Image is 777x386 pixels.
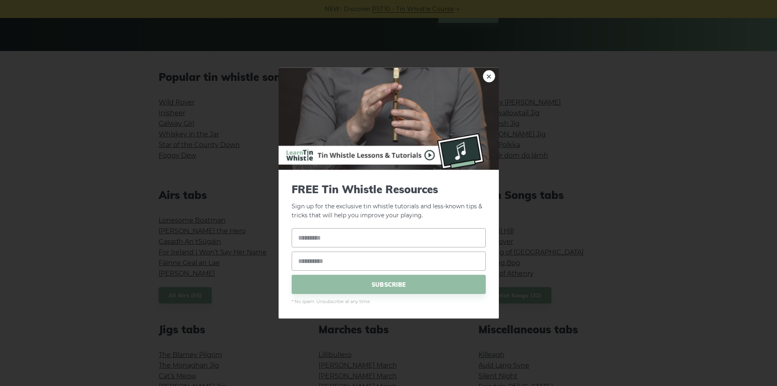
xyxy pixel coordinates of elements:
[279,67,499,170] img: Tin Whistle Buying Guide Preview
[483,70,495,82] a: ×
[292,275,486,294] span: SUBSCRIBE
[292,298,486,306] span: * No spam. Unsubscribe at any time.
[292,183,486,220] p: Sign up for the exclusive tin whistle tutorials and less-known tips & tricks that will help you i...
[292,183,486,195] span: FREE Tin Whistle Resources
